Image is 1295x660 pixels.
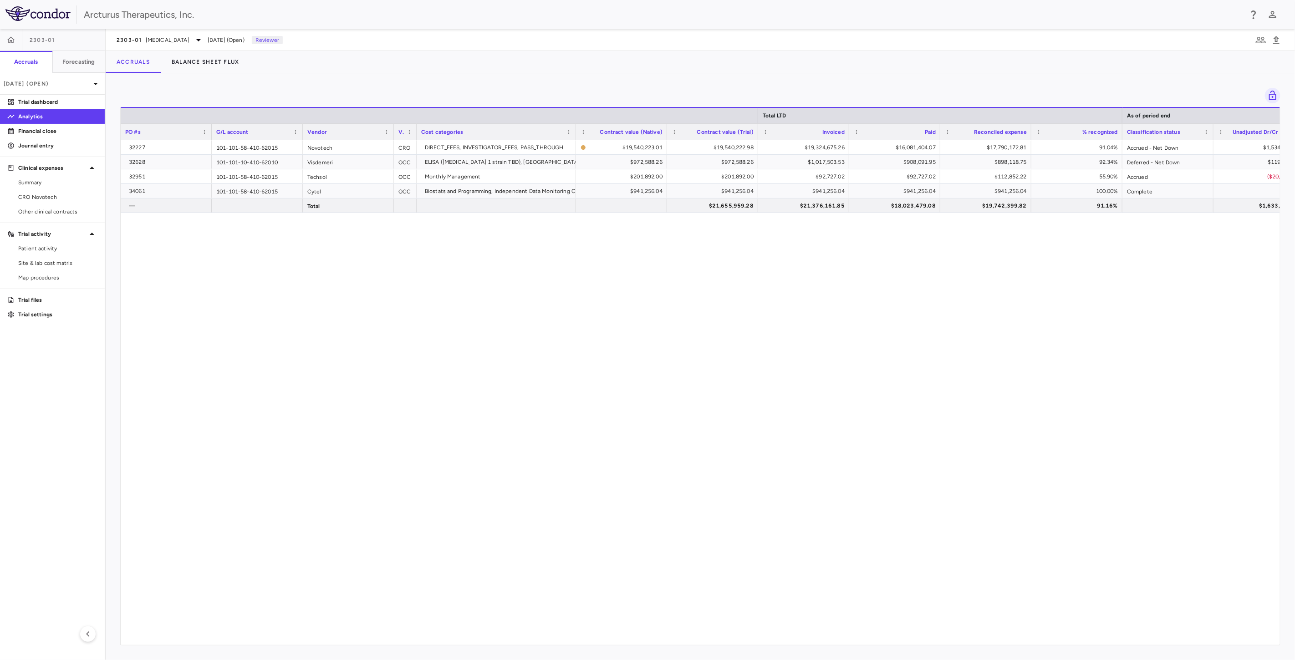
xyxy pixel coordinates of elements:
[84,8,1242,21] div: Arcturus Therapeutics, Inc.
[581,141,663,154] span: The contract record and uploaded budget values do not match. Please review the contract record an...
[857,184,936,198] div: $941,256.04
[394,169,417,183] div: OCC
[129,198,207,213] div: —
[303,155,394,169] div: Visdemeri
[307,129,327,135] span: Vendor
[18,98,97,106] p: Trial dashboard
[584,184,663,198] div: $941,256.04
[212,155,303,169] div: 101-101-10-410-62010
[584,169,663,184] div: $201,892.00
[948,184,1027,198] div: $941,256.04
[1040,155,1118,169] div: 92.34%
[584,155,663,169] div: $972,588.26
[1261,88,1280,103] span: You do not have permission to lock or unlock grids
[948,198,1027,213] div: $19,742,399.82
[766,198,845,213] div: $21,376,161.85
[948,155,1027,169] div: $898,118.75
[974,129,1027,135] span: Reconciled expense
[425,169,571,184] div: Monthly Management
[398,129,404,135] span: Vendor type
[590,140,663,155] div: $19,540,223.01
[18,274,97,282] span: Map procedures
[117,36,142,44] span: 2303-01
[394,184,417,198] div: OCC
[600,129,663,135] span: Contract value (Native)
[766,184,845,198] div: $941,256.04
[675,198,754,213] div: $21,655,959.28
[925,129,936,135] span: Paid
[161,51,250,73] button: Balance Sheet Flux
[675,184,754,198] div: $941,256.04
[766,140,845,155] div: $19,324,675.26
[857,198,936,213] div: $18,023,479.08
[421,129,463,135] span: Cost categories
[857,140,936,155] div: $16,081,404.07
[675,140,754,155] div: $19,540,222.98
[146,36,189,44] span: [MEDICAL_DATA]
[303,184,394,198] div: Cytel
[763,112,786,119] span: Total LTD
[675,169,754,184] div: $201,892.00
[129,184,207,198] div: 34061
[303,169,394,183] div: Techsol
[822,129,845,135] span: Invoiced
[18,230,87,238] p: Trial activity
[1127,112,1170,119] span: As of period end
[212,169,303,183] div: 101-101-58-410-62015
[1127,129,1180,135] span: Classification status
[14,58,38,66] h6: Accruals
[1040,140,1118,155] div: 91.04%
[125,129,141,135] span: PO #s
[1122,184,1213,198] div: Complete
[212,184,303,198] div: 101-101-58-410-62015
[18,127,97,135] p: Financial close
[675,155,754,169] div: $972,588.26
[18,208,97,216] span: Other clinical contracts
[1122,155,1213,169] div: Deferred - Net Down
[1040,198,1118,213] div: 91.16%
[18,178,97,187] span: Summary
[216,129,249,135] span: G/L account
[303,140,394,154] div: Novotech
[18,310,97,319] p: Trial settings
[857,155,936,169] div: $908,091.95
[394,155,417,169] div: OCC
[18,193,97,201] span: CRO Novotech
[1040,184,1118,198] div: 100.00%
[4,80,90,88] p: [DATE] (Open)
[18,244,97,253] span: Patient activity
[425,155,898,169] div: ELISA ([MEDICAL_DATA] 1 strain TBD), [GEOGRAPHIC_DATA] (5 strains TBD), [GEOGRAPHIC_DATA] ([MEDIC...
[948,169,1027,184] div: $112,852.22
[766,155,845,169] div: $1,017,503.53
[62,58,95,66] h6: Forecasting
[129,140,207,155] div: 32227
[1040,169,1118,184] div: 55.90%
[303,198,394,213] div: Total
[18,112,97,121] p: Analytics
[766,169,845,184] div: $92,727.02
[425,140,571,155] div: DIRECT_FEES, INVESTIGATOR_FEES, PASS_THROUGH
[1122,169,1213,183] div: Accrued
[697,129,754,135] span: Contract value (Trial)
[212,140,303,154] div: 101-101-58-410-62015
[106,51,161,73] button: Accruals
[394,140,417,154] div: CRO
[5,6,71,21] img: logo-full-BYUhSk78.svg
[129,169,207,184] div: 32951
[18,142,97,150] p: Journal entry
[1082,129,1118,135] span: % recognized
[1122,140,1213,154] div: Accrued - Net Down
[30,36,55,44] span: 2303-01
[208,36,245,44] span: [DATE] (Open)
[18,259,97,267] span: Site & lab cost matrix
[948,140,1027,155] div: $17,790,172.81
[252,36,283,44] p: Reviewer
[18,296,97,304] p: Trial files
[129,155,207,169] div: 32628
[425,184,637,198] div: Biostats and Programming, Independent Data Monitoring Committee, Management
[857,169,936,184] div: $92,727.02
[18,164,87,172] p: Clinical expenses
